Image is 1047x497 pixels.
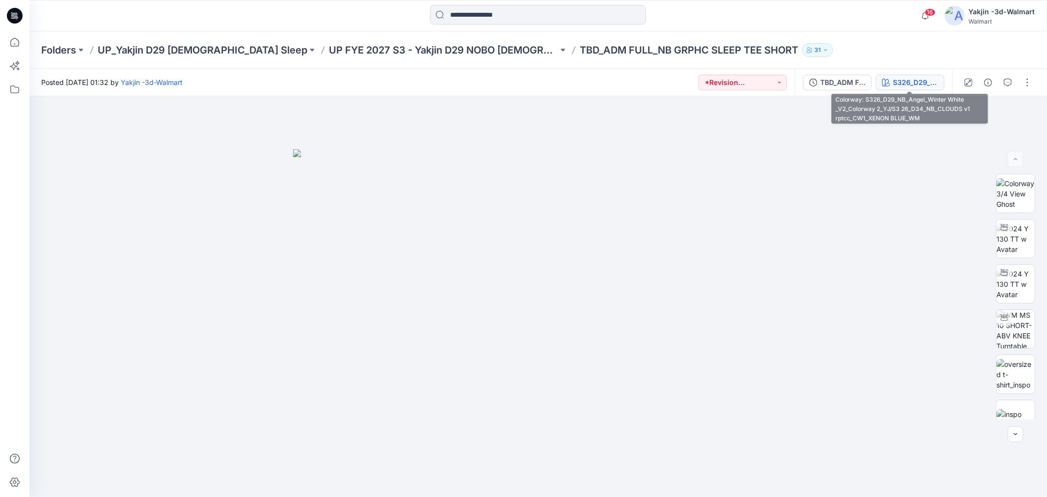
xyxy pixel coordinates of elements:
div: S326_D29_NB_Angel_Winter White _V2_Colorway 2_YJ/S3 26_D34_NB_CLOUDS v1 rptcc_CW1_XENON BLUE_WM [893,77,938,88]
p: TBD_ADM FULL_NB GRPHC SLEEP TEE SHORT [580,43,798,57]
img: eyJhbGciOiJIUzI1NiIsImtpZCI6IjAiLCJzbHQiOiJzZXMiLCJ0eXAiOiJKV1QifQ.eyJkYXRhIjp7InR5cGUiOiJzdG9yYW... [293,149,784,497]
img: 2024 Y 130 TT w Avatar [996,269,1035,300]
img: inspo image [996,409,1035,430]
span: Posted [DATE] 01:32 by [41,77,183,87]
a: UP_Yakjin D29 [DEMOGRAPHIC_DATA] Sleep [98,43,307,57]
button: Details [980,75,996,90]
img: 2024 Y 130 TT w Avatar [996,223,1035,254]
a: Folders [41,43,76,57]
p: 31 [814,45,821,55]
a: Yakjin -3d-Walmart [121,78,183,86]
button: 31 [802,43,833,57]
img: avatar [945,6,965,26]
img: WM MS 10 SHORT-ABV KNEE Turntable with Avatar [996,310,1035,348]
img: oversized t-shirt_inspo [996,359,1035,390]
div: Yakjin -3d-Walmart [968,6,1035,18]
div: TBD_ADM FULL_NB GRPHC SLEEP TEE SHORT [820,77,865,88]
button: S326_D29_NB_Angel_Winter White _V2_Colorway 2_YJ/S3 26_D34_NB_CLOUDS v1 rptcc_CW1_XENON BLUE_WM [876,75,944,90]
div: Walmart [968,18,1035,25]
a: UP FYE 2027 S3 - Yakjin D29 NOBO [DEMOGRAPHIC_DATA] Sleepwear [329,43,558,57]
img: Colorway 3/4 View Ghost [996,178,1035,209]
button: TBD_ADM FULL_NB GRPHC SLEEP TEE SHORT [803,75,872,90]
span: 16 [925,8,936,16]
